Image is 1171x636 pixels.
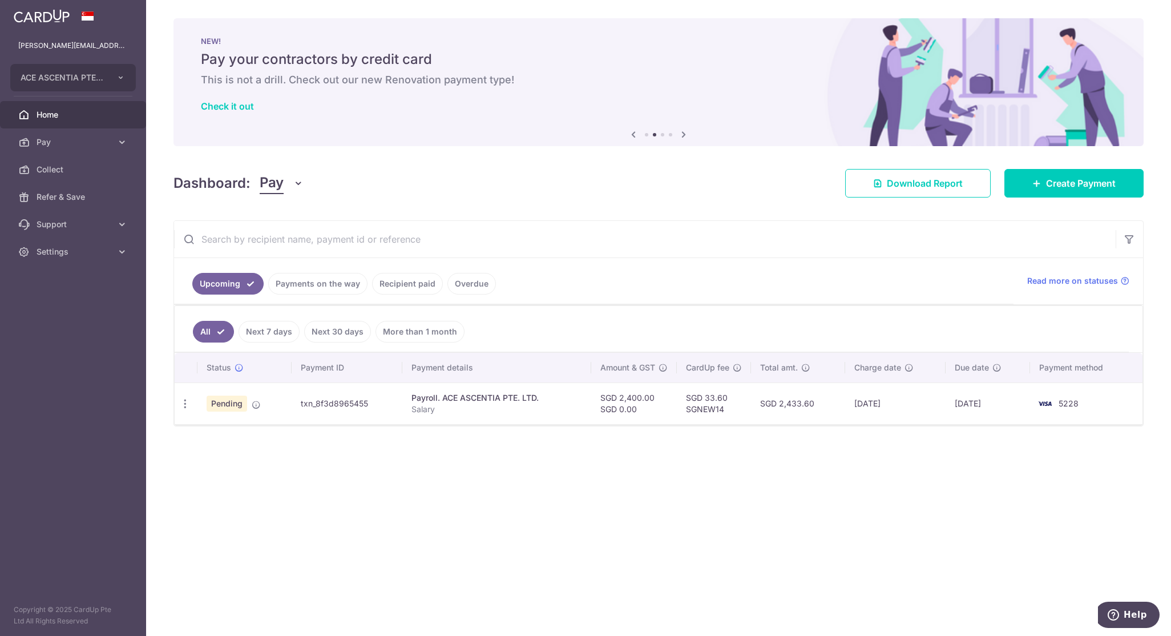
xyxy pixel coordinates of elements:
[946,383,1030,424] td: [DATE]
[292,383,403,424] td: txn_8f3d8965455
[1027,275,1118,287] span: Read more on statuses
[686,362,729,373] span: CardUp fee
[192,273,264,295] a: Upcoming
[37,246,112,257] span: Settings
[411,392,582,404] div: Payroll. ACE ASCENTIA PTE. LTD.
[207,396,247,412] span: Pending
[887,176,963,190] span: Download Report
[18,40,128,51] p: [PERSON_NAME][EMAIL_ADDRESS][DOMAIN_NAME]
[201,100,254,112] a: Check it out
[1033,397,1056,410] img: Bank Card
[854,362,901,373] span: Charge date
[37,219,112,230] span: Support
[21,72,105,83] span: ACE ASCENTIA PTE. LTD.
[375,321,465,343] a: More than 1 month
[845,383,946,424] td: [DATE]
[1046,176,1116,190] span: Create Payment
[372,273,443,295] a: Recipient paid
[37,164,112,175] span: Collect
[591,383,677,424] td: SGD 2,400.00 SGD 0.00
[173,18,1144,146] img: Renovation banner
[260,172,304,194] button: Pay
[600,362,655,373] span: Amount & GST
[447,273,496,295] a: Overdue
[193,321,234,343] a: All
[402,353,591,383] th: Payment details
[1027,275,1129,287] a: Read more on statuses
[201,73,1116,87] h6: This is not a drill. Check out our new Renovation payment type!
[955,362,989,373] span: Due date
[292,353,403,383] th: Payment ID
[201,37,1116,46] p: NEW!
[1004,169,1144,198] a: Create Payment
[239,321,300,343] a: Next 7 days
[268,273,368,295] a: Payments on the way
[201,50,1116,69] h5: Pay your contractors by credit card
[37,109,112,120] span: Home
[411,404,582,415] p: Salary
[10,64,136,91] button: ACE ASCENTIA PTE. LTD.
[173,173,251,194] h4: Dashboard:
[207,362,231,373] span: Status
[260,172,284,194] span: Pay
[845,169,991,198] a: Download Report
[14,9,70,23] img: CardUp
[751,383,845,424] td: SGD 2,433.60
[1030,353,1142,383] th: Payment method
[760,362,798,373] span: Total amt.
[174,221,1116,257] input: Search by recipient name, payment id or reference
[677,383,751,424] td: SGD 33.60 SGNEW14
[1098,602,1160,630] iframe: Opens a widget where you can find more information
[37,136,112,148] span: Pay
[304,321,371,343] a: Next 30 days
[37,191,112,203] span: Refer & Save
[1059,398,1079,408] span: 5228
